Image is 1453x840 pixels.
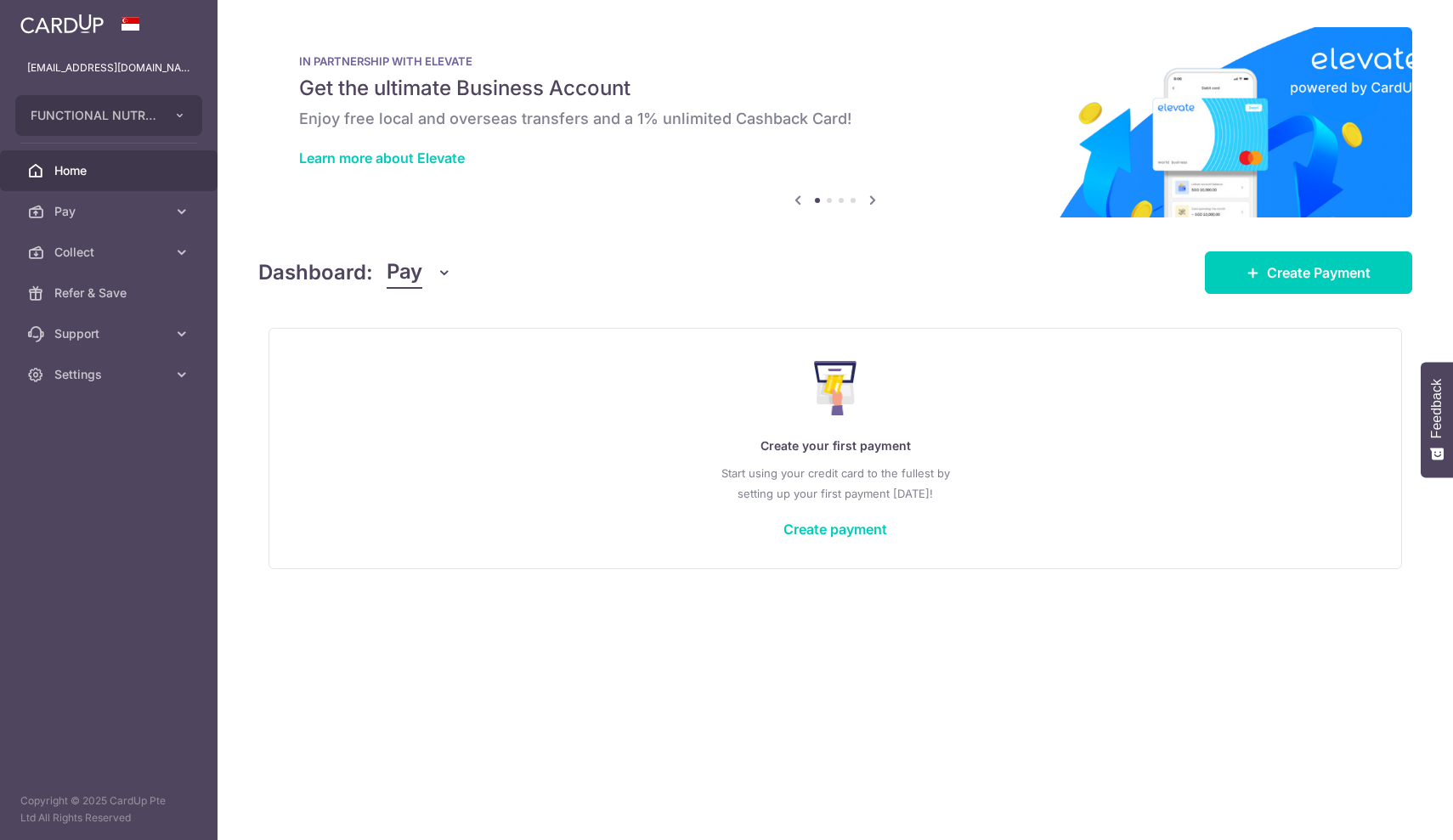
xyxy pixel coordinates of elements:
img: CardUp [20,14,104,34]
span: Pay [54,203,167,220]
img: Make Payment [814,361,857,415]
span: Refer & Save [54,285,167,302]
span: Support [54,325,167,342]
iframe: Opens a widget where you can find more information [1343,789,1436,832]
p: IN PARTNERSHIP WITH ELEVATE [299,54,1371,68]
p: [EMAIL_ADDRESS][DOMAIN_NAME] [27,59,190,76]
h4: Dashboard: [258,257,373,288]
span: Feedback [1429,379,1445,438]
h6: Enjoy free local and overseas transfers and a 1% unlimited Cashback Card! [299,109,1371,129]
span: Settings [54,366,167,383]
a: Create Payment [1205,251,1412,294]
span: Pay [387,257,422,289]
a: Learn more about Elevate [299,149,465,166]
span: Home [54,162,167,179]
p: Start using your credit card to the fullest by setting up your first payment [DATE]! [303,463,1367,504]
span: FUNCTIONAL NUTRITION WELLNESS PTE. LTD. [31,107,156,124]
button: Feedback - Show survey [1421,362,1453,477]
span: Create Payment [1267,262,1371,283]
h5: Get the ultimate Business Account [299,75,1371,102]
button: Pay [387,257,452,289]
button: FUNCTIONAL NUTRITION WELLNESS PTE. LTD. [15,95,202,136]
span: Collect [54,244,167,261]
a: Create payment [783,521,887,538]
p: Create your first payment [303,436,1367,456]
img: Renovation banner [258,27,1412,217]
